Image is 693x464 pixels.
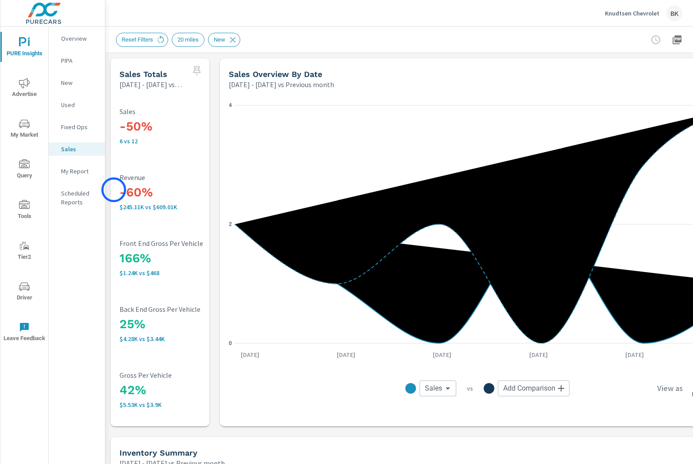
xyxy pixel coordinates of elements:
[229,69,322,79] h5: Sales Overview By Date
[119,383,236,398] h3: 42%
[605,9,659,17] p: Knudtsen Chevrolet
[229,79,334,90] p: [DATE] - [DATE] vs Previous month
[119,185,236,200] h3: -60%
[657,384,683,393] h6: View as
[119,335,236,342] p: $4,285 vs $3,436
[208,36,231,43] span: New
[49,98,105,111] div: Used
[523,350,554,359] p: [DATE]
[420,380,456,396] div: Sales
[3,119,46,140] span: My Market
[172,36,204,43] span: 20 miles
[456,384,484,392] p: vs
[119,69,167,79] h5: Sales Totals
[49,54,105,67] div: PIPA
[119,401,236,408] p: $5,528 vs $3,904
[119,269,236,276] p: $1,243 vs $468
[0,27,48,352] div: nav menu
[3,78,46,100] span: Advertise
[119,138,236,145] p: 6 vs 12
[331,350,362,359] p: [DATE]
[119,371,236,379] p: Gross Per Vehicle
[61,123,98,131] p: Fixed Ops
[49,187,105,209] div: Scheduled Reports
[61,145,98,153] p: Sales
[49,120,105,134] div: Fixed Ops
[119,79,183,90] p: [DATE] - [DATE] vs Previous month
[61,34,98,43] p: Overview
[119,203,236,211] p: $245,106 vs $609,008
[3,241,46,262] span: Tier2
[229,340,232,346] text: 0
[619,350,650,359] p: [DATE]
[119,119,236,134] h3: -50%
[229,221,232,227] text: 2
[119,317,236,332] h3: 25%
[668,31,686,49] button: "Export Report to PDF"
[498,380,570,396] div: Add Comparison
[3,281,46,303] span: Driver
[49,165,105,178] div: My Report
[61,78,98,87] p: New
[3,37,46,59] span: PURE Insights
[3,159,46,181] span: Query
[666,5,682,21] div: BK
[119,107,236,115] p: Sales
[427,350,458,359] p: [DATE]
[229,102,232,108] text: 4
[116,33,168,47] div: Reset Filters
[119,305,236,313] p: Back End Gross Per Vehicle
[116,36,158,43] span: Reset Filters
[49,142,105,156] div: Sales
[119,251,236,266] h3: 166%
[425,384,442,393] span: Sales
[208,33,240,47] div: New
[119,448,197,457] h5: Inventory Summary
[3,200,46,222] span: Tools
[61,100,98,109] p: Used
[61,189,98,207] p: Scheduled Reports
[190,64,204,78] span: Select a preset date range to save this widget
[119,173,236,181] p: Revenue
[503,384,555,393] span: Add Comparison
[49,76,105,89] div: New
[61,56,98,65] p: PIPA
[235,350,266,359] p: [DATE]
[61,167,98,176] p: My Report
[49,32,105,45] div: Overview
[119,239,236,247] p: Front End Gross Per Vehicle
[3,322,46,344] span: Leave Feedback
